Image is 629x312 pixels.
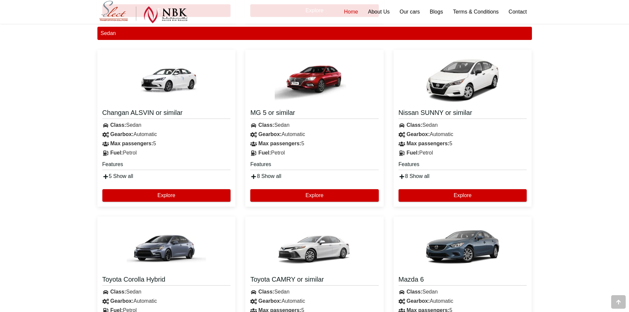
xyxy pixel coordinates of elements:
[399,173,430,179] a: 8 Show all
[102,173,133,179] a: 5 Show all
[611,295,626,309] div: Go to top
[97,121,236,130] div: Sedan
[259,289,274,295] strong: Class:
[97,139,236,148] div: 5
[275,55,354,104] img: MG 5 or similar
[394,121,532,130] div: Sedan
[406,298,430,304] strong: Gearbox:
[110,122,126,128] strong: Class:
[97,287,236,296] div: Sedan
[99,1,188,23] img: Select Rent a Car
[259,141,301,146] strong: Max passengers:
[97,130,236,139] div: Automatic
[250,173,281,179] a: 8 Show all
[259,298,282,304] strong: Gearbox:
[394,287,532,296] div: Sedan
[250,108,379,119] a: MG 5 or similar
[399,161,527,170] h5: Features
[110,298,133,304] strong: Gearbox:
[423,222,502,271] img: Mazda 6
[245,139,384,148] div: 5
[102,108,231,119] a: Changan ALSVIN or similar
[394,139,532,148] div: 5
[423,55,502,104] img: Nissan SUNNY or similar
[406,122,422,128] strong: Class:
[97,296,236,306] div: Automatic
[394,148,532,157] div: Petrol
[275,222,354,271] img: Toyota CAMRY or similar
[102,189,231,202] button: Explore
[97,148,236,157] div: Petrol
[399,108,527,119] a: Nissan SUNNY or similar
[259,150,271,156] strong: Fuel:
[110,289,126,295] strong: Class:
[406,150,419,156] strong: Fuel:
[394,130,532,139] div: Automatic
[102,161,231,170] h5: Features
[245,287,384,296] div: Sedan
[394,296,532,306] div: Automatic
[399,275,527,286] a: Mazda 6
[245,148,384,157] div: Petrol
[97,27,532,40] div: Sedan
[250,189,379,202] button: Explore
[406,141,449,146] strong: Max passengers:
[245,296,384,306] div: Automatic
[250,275,379,286] a: Toyota CAMRY or similar
[259,131,282,137] strong: Gearbox:
[110,131,133,137] strong: Gearbox:
[259,122,274,128] strong: Class:
[127,222,206,271] img: Toyota Corolla Hybrid
[245,121,384,130] div: Sedan
[110,150,123,156] strong: Fuel:
[127,55,206,104] img: Changan ALSVIN or similar
[245,130,384,139] div: Automatic
[399,189,527,202] button: Explore
[102,275,231,286] a: Toyota Corolla Hybrid
[406,289,422,295] strong: Class:
[406,131,430,137] strong: Gearbox:
[250,161,379,170] h5: Features
[110,141,153,146] strong: Max passengers:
